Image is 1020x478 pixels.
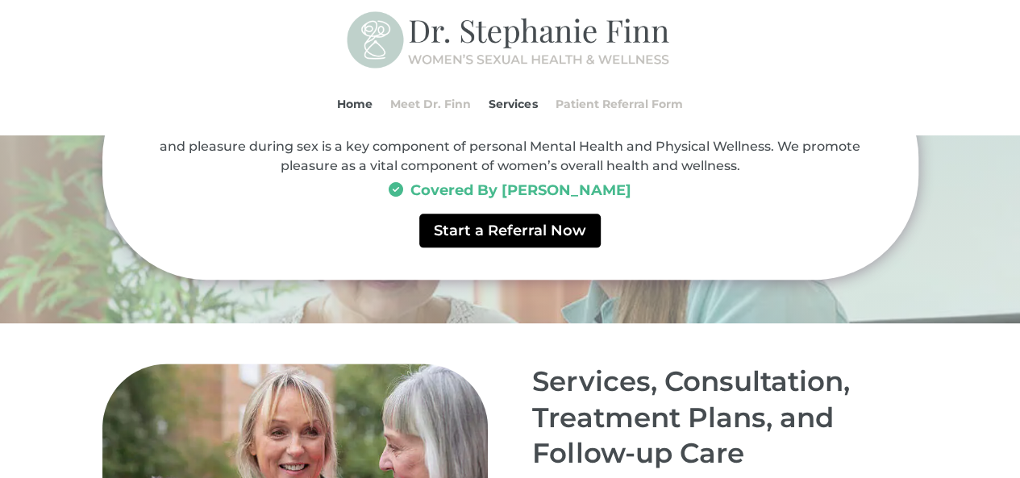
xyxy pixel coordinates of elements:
[419,214,601,247] a: Start a Referral Now
[555,73,682,135] a: Patient Referral Form
[390,73,471,135] a: Meet Dr. Finn
[151,175,870,206] h3: Covered By [PERSON_NAME]
[489,73,537,135] a: Services
[337,73,373,135] a: Home
[151,118,870,175] p: Including discussions on any aspect of their Sexual, Peri/Menopausal, and Genitourinary health. F...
